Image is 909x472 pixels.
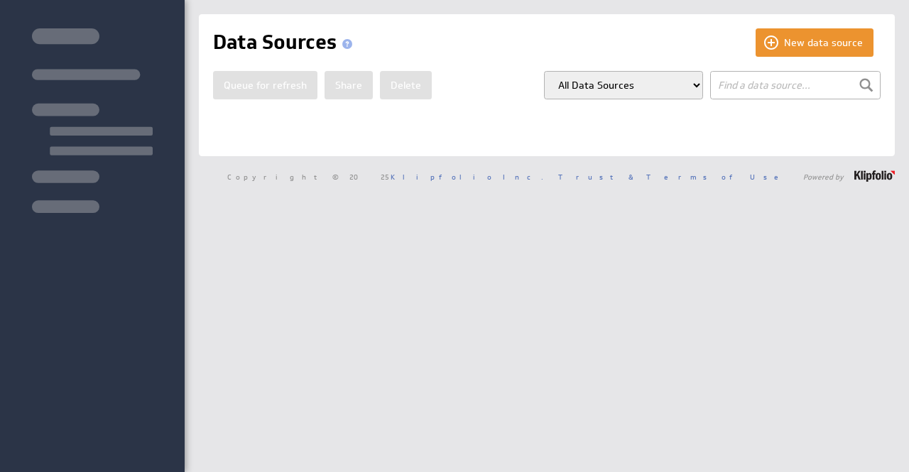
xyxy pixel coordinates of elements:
[32,28,153,213] img: skeleton-sidenav.svg
[213,71,317,99] button: Queue for refresh
[325,71,373,99] button: Share
[756,28,873,57] button: New data source
[391,172,543,182] a: Klipfolio Inc.
[380,71,432,99] button: Delete
[227,173,543,180] span: Copyright © 2025
[558,172,788,182] a: Trust & Terms of Use
[710,71,881,99] input: Find a data source...
[803,173,844,180] span: Powered by
[213,28,358,57] h1: Data Sources
[854,170,895,182] img: logo-footer.png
